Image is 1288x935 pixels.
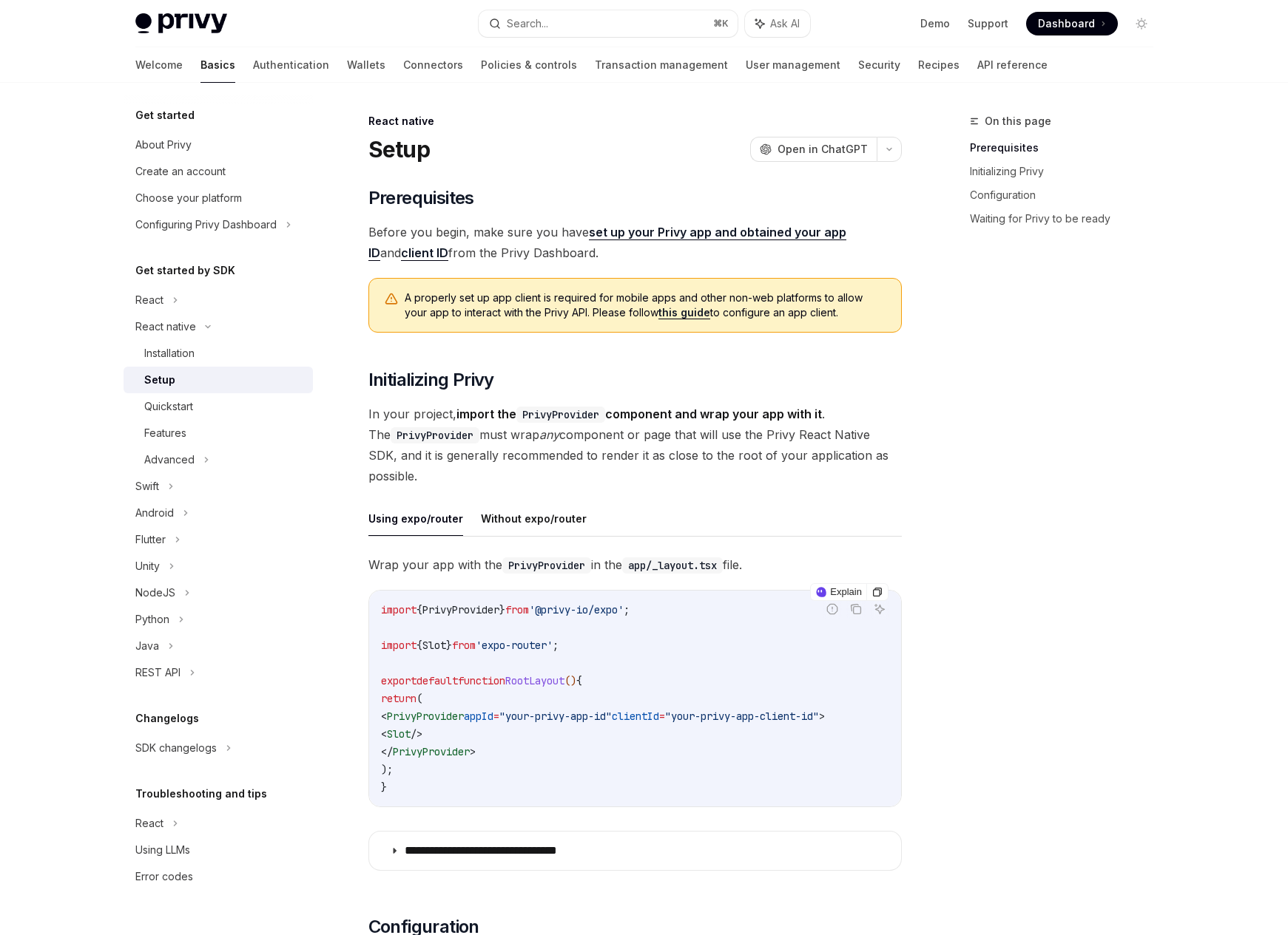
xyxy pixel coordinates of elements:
[968,16,1008,31] a: Support
[446,639,452,652] span: }
[135,13,227,34] img: light logo
[595,47,728,83] a: Transaction management
[144,344,195,362] div: Installation
[387,727,411,741] span: Slot
[347,47,385,83] a: Wallets
[368,368,494,392] span: Initializing Privy
[658,306,710,319] a: this guide
[417,639,422,652] span: {
[622,557,723,574] code: app/_layout.tsx
[144,371,175,389] div: Setup
[417,692,422,705] span: (
[665,710,819,723] span: "your-privy-app-client-id"
[135,739,217,757] div: SDK changelogs
[381,745,393,758] span: </
[778,142,868,157] span: Open in ChatGPT
[124,185,313,211] a: Choose your platform
[135,637,159,655] div: Java
[253,47,329,83] a: Authentication
[507,15,548,33] div: Search...
[381,710,387,723] span: <
[458,674,505,687] span: function
[417,674,458,687] span: default
[135,262,235,279] h5: Get started by SDK
[539,427,559,442] em: any
[135,557,160,575] div: Unity
[499,603,505,616] span: }
[135,106,195,124] h5: Get started
[135,318,196,336] div: React native
[819,710,825,723] span: >
[624,603,630,616] span: ;
[405,290,886,320] span: A properly set up app client is required for mobile apps and other non-web platforms to allow you...
[381,639,417,652] span: import
[135,815,163,832] div: React
[368,225,846,261] a: set up your Privy app and obtained your app ID
[381,727,387,741] span: <
[384,292,399,307] svg: Warning
[135,477,159,495] div: Swift
[381,674,417,687] span: export
[502,557,591,574] code: PrivyProvider
[135,785,267,803] h5: Troubleshooting and tips
[144,398,193,415] div: Quickstart
[970,136,1165,160] a: Prerequisites
[393,745,470,758] span: PrivyProvider
[135,584,175,602] div: NodeJS
[1130,12,1153,35] button: Toggle dark mode
[135,216,277,234] div: Configuring Privy Dashboard
[713,18,729,30] span: ⌘ K
[456,407,822,421] strong: import the component and wrap your app with it
[135,868,193,885] div: Error codes
[659,710,665,723] span: =
[368,554,902,575] span: Wrap your app with the in the file.
[985,112,1051,130] span: On this page
[144,424,186,442] div: Features
[452,639,476,652] span: from
[368,222,902,263] span: Before you begin, make sure you have and from the Privy Dashboard.
[135,504,174,522] div: Android
[770,16,800,31] span: Ask AI
[612,710,659,723] span: clientId
[124,132,313,158] a: About Privy
[750,137,877,162] button: Open in ChatGPT
[970,160,1165,183] a: Initializing Privy
[368,404,902,486] span: In your project, . The must wrap component or page that will use the Privy React Native SDK, and ...
[403,47,463,83] a: Connectors
[135,531,166,548] div: Flutter
[422,639,446,652] span: Slot
[135,841,190,859] div: Using LLMs
[124,393,313,420] a: Quickstart
[505,603,529,616] span: from
[368,114,902,129] div: React native
[493,710,499,723] span: =
[381,781,387,794] span: }
[124,863,313,890] a: Error codes
[1026,12,1118,35] a: Dashboard
[1038,16,1095,31] span: Dashboard
[481,501,587,536] button: Without expo/router
[846,599,866,619] button: Copy the contents from the code block
[464,710,493,723] span: appId
[417,603,422,616] span: {
[401,245,448,261] a: client ID
[529,603,624,616] span: '@privy-io/expo'
[481,47,577,83] a: Policies & controls
[124,340,313,367] a: Installation
[368,186,474,210] span: Prerequisites
[516,407,605,423] code: PrivyProvider
[368,501,463,536] button: Using expo/router
[576,674,582,687] span: {
[858,47,900,83] a: Security
[977,47,1048,83] a: API reference
[553,639,559,652] span: ;
[135,291,163,309] div: React
[422,603,499,616] span: PrivyProvider
[144,451,195,469] div: Advanced
[124,367,313,393] a: Setup
[381,692,417,705] span: return
[200,47,235,83] a: Basics
[918,47,960,83] a: Recipes
[823,599,842,619] button: Report incorrect code
[505,674,564,687] span: RootLayout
